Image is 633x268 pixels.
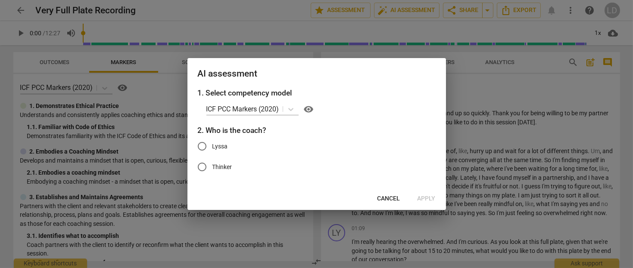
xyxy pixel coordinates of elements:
h2: AI assessment [198,68,436,79]
button: Cancel [371,191,407,206]
span: visibility [304,104,314,114]
h3: 1. Select competency model [198,87,436,99]
h3: 2. Who is the coach? [198,125,436,136]
p: ICF PCC Markers (2020) [206,104,279,114]
span: Thinker [212,163,232,172]
span: Cancel [377,194,400,203]
a: Help [299,102,316,116]
button: Help [302,102,316,116]
span: Lyssa [212,142,228,151]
